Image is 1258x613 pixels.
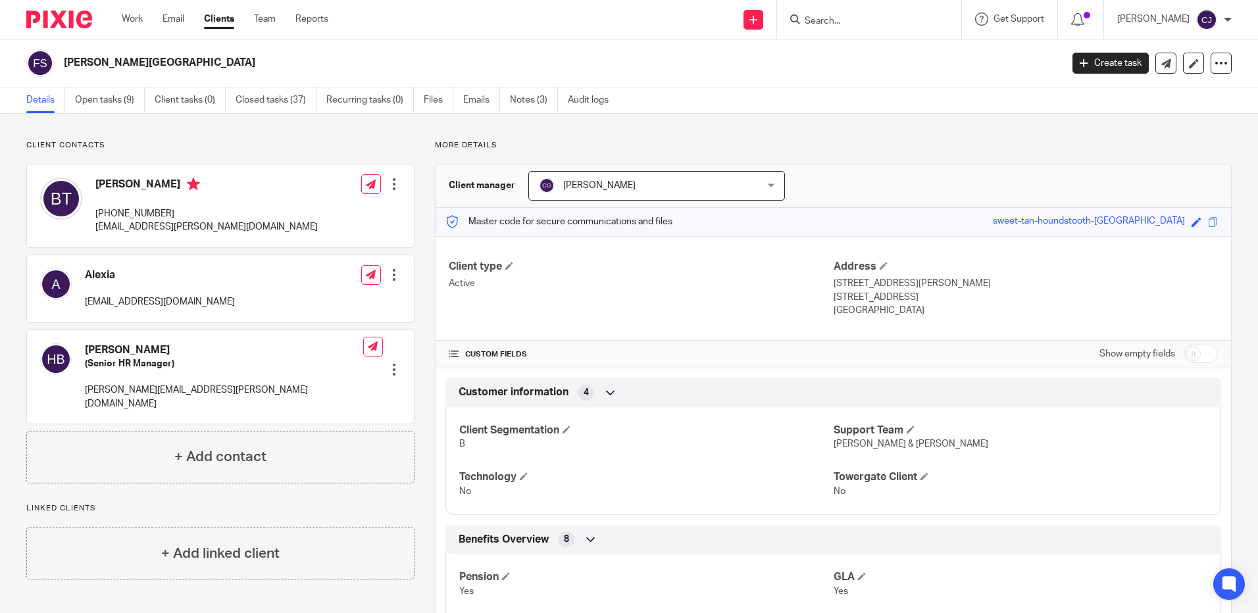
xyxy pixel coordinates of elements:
[1196,9,1217,30] img: svg%3E
[204,12,234,26] a: Clients
[510,87,558,113] a: Notes (3)
[85,295,235,308] p: [EMAIL_ADDRESS][DOMAIN_NAME]
[564,533,569,546] span: 8
[568,87,618,113] a: Audit logs
[449,260,833,274] h4: Client type
[75,87,145,113] a: Open tasks (9)
[834,570,1207,584] h4: GLA
[40,268,72,300] img: svg%3E
[85,343,363,357] h4: [PERSON_NAME]
[449,179,515,192] h3: Client manager
[834,277,1218,290] p: [STREET_ADDRESS][PERSON_NAME]
[834,439,988,449] span: [PERSON_NAME] & [PERSON_NAME]
[187,178,200,191] i: Primary
[64,56,855,70] h2: [PERSON_NAME][GEOGRAPHIC_DATA]
[95,207,318,220] p: [PHONE_NUMBER]
[236,87,316,113] a: Closed tasks (37)
[326,87,414,113] a: Recurring tasks (0)
[85,268,235,282] h4: Alexia
[459,424,833,437] h4: Client Segmentation
[563,181,636,190] span: [PERSON_NAME]
[40,343,72,375] img: svg%3E
[1099,347,1175,360] label: Show empty fields
[163,12,184,26] a: Email
[459,487,471,496] span: No
[26,87,65,113] a: Details
[584,386,589,399] span: 4
[95,220,318,233] p: [EMAIL_ADDRESS][PERSON_NAME][DOMAIN_NAME]
[834,487,845,496] span: No
[834,424,1207,437] h4: Support Team
[834,470,1207,484] h4: Towergate Client
[26,140,415,151] p: Client contacts
[435,140,1232,151] p: More details
[449,349,833,360] h4: CUSTOM FIELDS
[254,12,276,26] a: Team
[459,385,568,399] span: Customer information
[174,447,266,467] h4: + Add contact
[161,543,280,564] h4: + Add linked client
[834,304,1218,317] p: [GEOGRAPHIC_DATA]
[155,87,226,113] a: Client tasks (0)
[26,503,415,514] p: Linked clients
[449,277,833,290] p: Active
[26,49,54,77] img: svg%3E
[993,214,1185,230] div: sweet-tan-houndstooth-[GEOGRAPHIC_DATA]
[459,570,833,584] h4: Pension
[834,587,848,596] span: Yes
[459,587,474,596] span: Yes
[459,470,833,484] h4: Technology
[834,291,1218,304] p: [STREET_ADDRESS]
[40,178,82,220] img: svg%3E
[95,178,318,194] h4: [PERSON_NAME]
[1072,53,1149,74] a: Create task
[85,357,363,370] h5: (Senior HR Manager)
[295,12,328,26] a: Reports
[459,533,549,547] span: Benefits Overview
[539,178,555,193] img: svg%3E
[463,87,500,113] a: Emails
[26,11,92,28] img: Pixie
[834,260,1218,274] h4: Address
[424,87,453,113] a: Files
[459,439,465,449] span: B
[445,215,672,228] p: Master code for secure communications and files
[85,383,363,410] p: [PERSON_NAME][EMAIL_ADDRESS][PERSON_NAME][DOMAIN_NAME]
[122,12,143,26] a: Work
